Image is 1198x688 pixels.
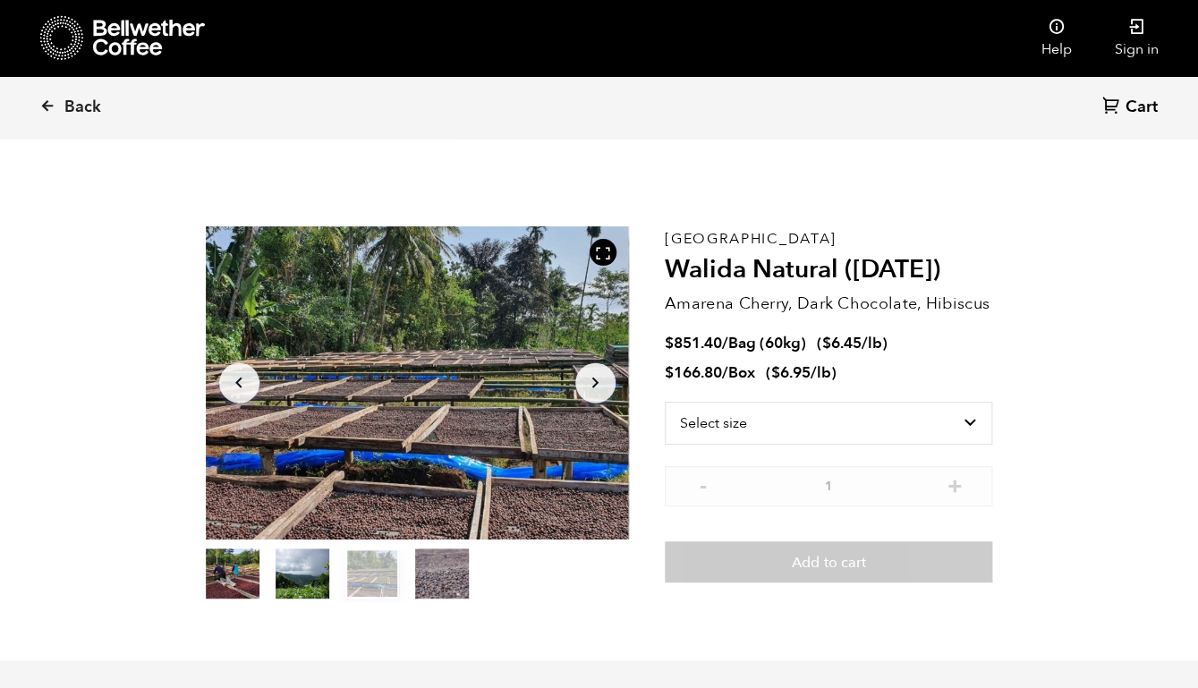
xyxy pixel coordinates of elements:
a: Cart [1102,96,1162,120]
h2: Walida Natural ([DATE]) [665,255,993,285]
span: $ [665,362,674,383]
button: + [943,475,965,493]
span: ( ) [766,362,837,383]
span: / [722,362,728,383]
bdi: 166.80 [665,362,722,383]
span: Box [728,362,755,383]
p: Amarena Cherry, Dark Chocolate, Hibiscus [665,292,993,316]
span: ( ) [817,333,888,353]
span: $ [822,333,831,353]
span: Cart [1126,97,1158,118]
span: Back [64,97,101,118]
button: Add to cart [665,541,993,582]
span: $ [771,362,780,383]
span: / [722,333,728,353]
bdi: 6.95 [771,362,811,383]
span: /lb [811,362,831,383]
bdi: 851.40 [665,333,722,353]
span: Bag (60kg) [728,333,806,353]
button: - [692,475,714,493]
span: $ [665,333,674,353]
span: /lb [862,333,882,353]
bdi: 6.45 [822,333,862,353]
